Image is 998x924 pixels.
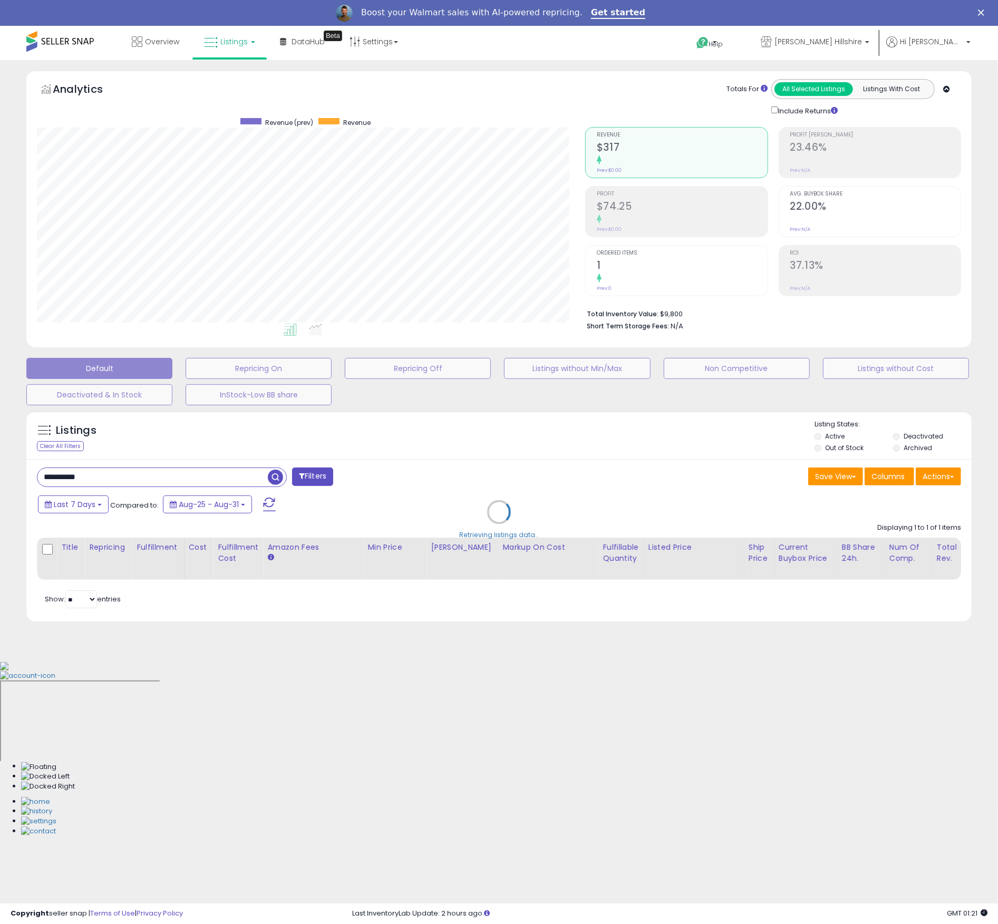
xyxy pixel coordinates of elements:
a: Settings [342,26,406,57]
button: InStock-Low BB share [186,384,332,405]
div: Totals For [726,84,768,94]
button: Listings With Cost [852,82,931,96]
a: [PERSON_NAME] Hillshire [753,26,877,60]
button: Repricing Off [345,358,491,379]
img: Home [21,797,50,807]
img: History [21,806,52,816]
button: Deactivated & In Stock [26,384,172,405]
h2: 23.46% [790,141,961,155]
a: Listings [196,26,263,57]
img: Profile image for Adrian [336,5,353,22]
button: Listings without Min/Max [504,358,650,379]
button: Default [26,358,172,379]
b: Short Term Storage Fees: [587,322,669,330]
span: DataHub [292,36,325,47]
button: Repricing On [186,358,332,379]
b: Total Inventory Value: [587,309,658,318]
span: N/A [671,321,683,331]
div: Retrieving listings data.. [460,530,539,540]
a: Get started [591,7,645,19]
button: All Selected Listings [774,82,853,96]
h2: 22.00% [790,200,961,215]
small: Prev: $0.00 [597,226,622,232]
h2: $317 [597,141,767,155]
small: Prev: N/A [790,226,811,232]
span: Revenue [597,132,767,138]
h2: 1 [597,259,767,274]
span: Ordered Items [597,250,767,256]
i: Get Help [696,36,709,50]
a: Hi [PERSON_NAME] [886,36,971,60]
span: [PERSON_NAME] Hillshire [774,36,862,47]
span: Listings [220,36,248,47]
img: Settings [21,816,56,826]
h2: 37.13% [790,259,961,274]
span: Profit [597,191,767,197]
img: Docked Right [21,782,75,792]
div: Tooltip anchor [324,31,342,41]
img: Docked Left [21,772,70,782]
span: Avg. Buybox Share [790,191,961,197]
span: ROI [790,250,961,256]
small: Prev: 0 [597,285,612,291]
small: Prev: N/A [790,167,811,173]
button: Listings without Cost [823,358,969,379]
h5: Analytics [53,82,123,99]
span: Revenue [343,118,371,127]
a: DataHub [272,26,333,57]
img: Floating [21,762,56,772]
small: Prev: $0.00 [597,167,622,173]
div: Boost your Walmart sales with AI-powered repricing. [361,7,583,18]
div: Close [978,9,989,16]
h2: $74.25 [597,200,767,215]
span: Hi [PERSON_NAME] [900,36,963,47]
small: Prev: N/A [790,285,811,291]
span: Overview [145,36,179,47]
button: Non Competitive [664,358,810,379]
img: Contact [21,826,56,837]
span: Help [709,40,723,48]
span: Revenue (prev) [265,118,313,127]
span: Profit [PERSON_NAME] [790,132,961,138]
a: Help [688,28,744,60]
li: $9,800 [587,307,953,319]
a: Overview [124,26,187,57]
div: Include Returns [763,104,850,116]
